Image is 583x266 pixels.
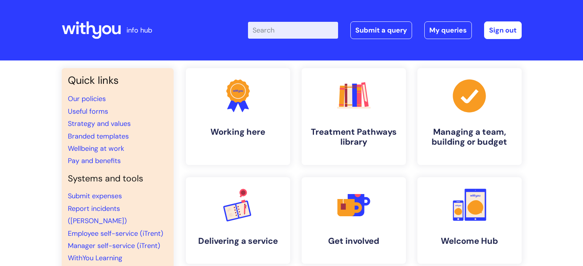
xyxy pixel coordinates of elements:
h4: Delivering a service [192,236,284,246]
a: Treatment Pathways library [302,68,406,165]
h4: Welcome Hub [424,236,516,246]
a: Managing a team, building or budget [417,68,522,165]
a: Get involved [302,177,406,264]
p: info hub [126,24,152,36]
a: Wellbeing at work [68,144,124,153]
a: Employee self-service (iTrent) [68,229,163,238]
a: Report incidents ([PERSON_NAME]) [68,204,127,225]
div: | - [248,21,522,39]
a: Working here [186,68,290,165]
a: Strategy and values [68,119,131,128]
a: Our policies [68,94,106,103]
a: Welcome Hub [417,177,522,264]
a: Submit a query [350,21,412,39]
a: Sign out [484,21,522,39]
a: Useful forms [68,107,108,116]
input: Search [248,22,338,39]
a: Pay and benefits [68,156,121,165]
h3: Quick links [68,74,168,86]
a: Submit expenses [68,191,122,201]
h4: Treatment Pathways library [308,127,400,147]
a: My queries [424,21,472,39]
h4: Managing a team, building or budget [424,127,516,147]
a: Manager self-service (iTrent) [68,241,160,250]
a: WithYou Learning [68,253,122,263]
a: Delivering a service [186,177,290,264]
a: Branded templates [68,132,129,141]
h4: Working here [192,127,284,137]
h4: Systems and tools [68,173,168,184]
h4: Get involved [308,236,400,246]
